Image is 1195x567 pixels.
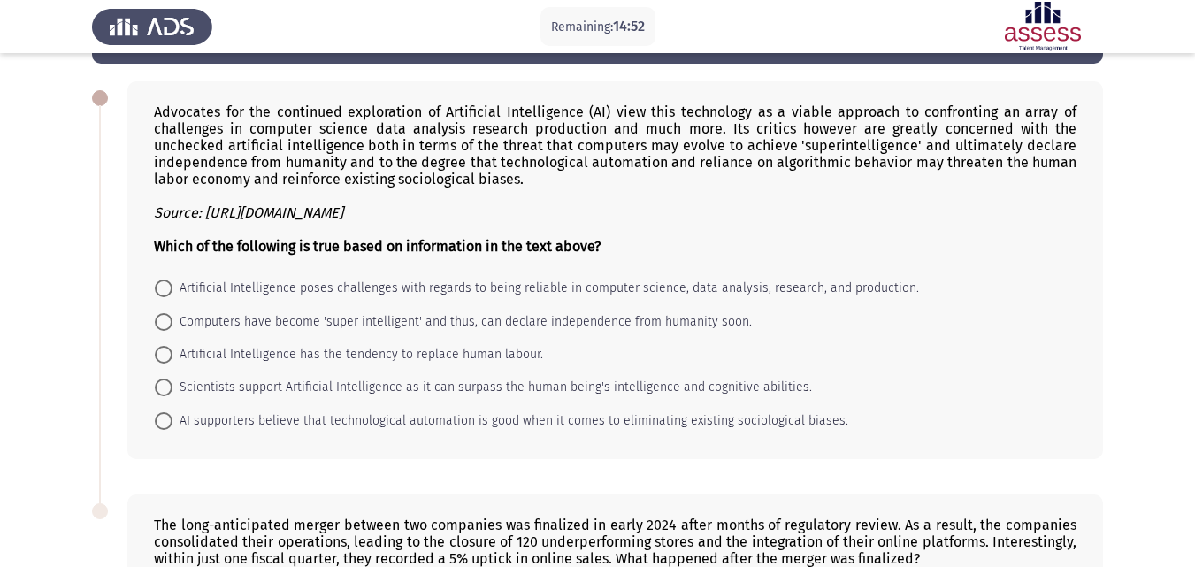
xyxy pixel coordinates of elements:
span: Artificial Intelligence poses challenges with regards to being reliable in computer science, data... [172,278,919,299]
span: Artificial Intelligence has the tendency to replace human labour. [172,344,543,365]
b: Which of the following is true based on information in the text above? [154,238,601,255]
img: Assessment logo of ASSESS English Language Assessment - Comprehension (Advanced - IB) [983,2,1103,51]
i: Source: [URL][DOMAIN_NAME] [154,204,343,221]
span: Scientists support Artificial Intelligence as it can surpass the human being's intelligence and c... [172,377,812,398]
div: The long-anticipated merger between two companies was finalized in early 2024 after months of reg... [154,517,1076,567]
span: Computers have become 'super intelligent' and thus, can declare independence from humanity soon. [172,311,752,333]
div: Advocates for the continued exploration of Artificial Intelligence (AI) view this technology as a... [154,103,1076,255]
span: 14:52 [613,18,645,34]
p: Remaining: [551,16,645,38]
img: Assess Talent Management logo [92,2,212,51]
span: AI supporters believe that technological automation is good when it comes to eliminating existing... [172,410,848,432]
